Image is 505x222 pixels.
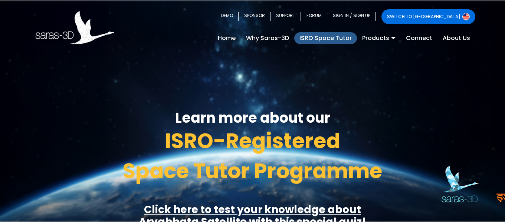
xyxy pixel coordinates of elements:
span: Space Tutor Programme [123,156,382,186]
a: DEMO [221,9,239,24]
a: Why Saras-3D [241,32,294,44]
a: Products [357,32,401,44]
a: SUPPORT [270,9,301,24]
a: FORUM [301,9,327,24]
a: About Us [437,32,475,44]
span: ISRO-Registered [165,126,340,156]
a: SPONSOR [239,9,270,24]
a: SIGN IN / SIGN UP [327,9,376,24]
a: ISRO Space Tutor [294,32,357,44]
h3: Learn more about our [36,111,470,125]
img: Saras 3D [36,11,115,44]
a: Home [213,32,241,44]
a: SWITCH TO [GEOGRAPHIC_DATA] [381,9,475,24]
img: Switch to USA [462,13,470,20]
a: Connect [401,32,437,44]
